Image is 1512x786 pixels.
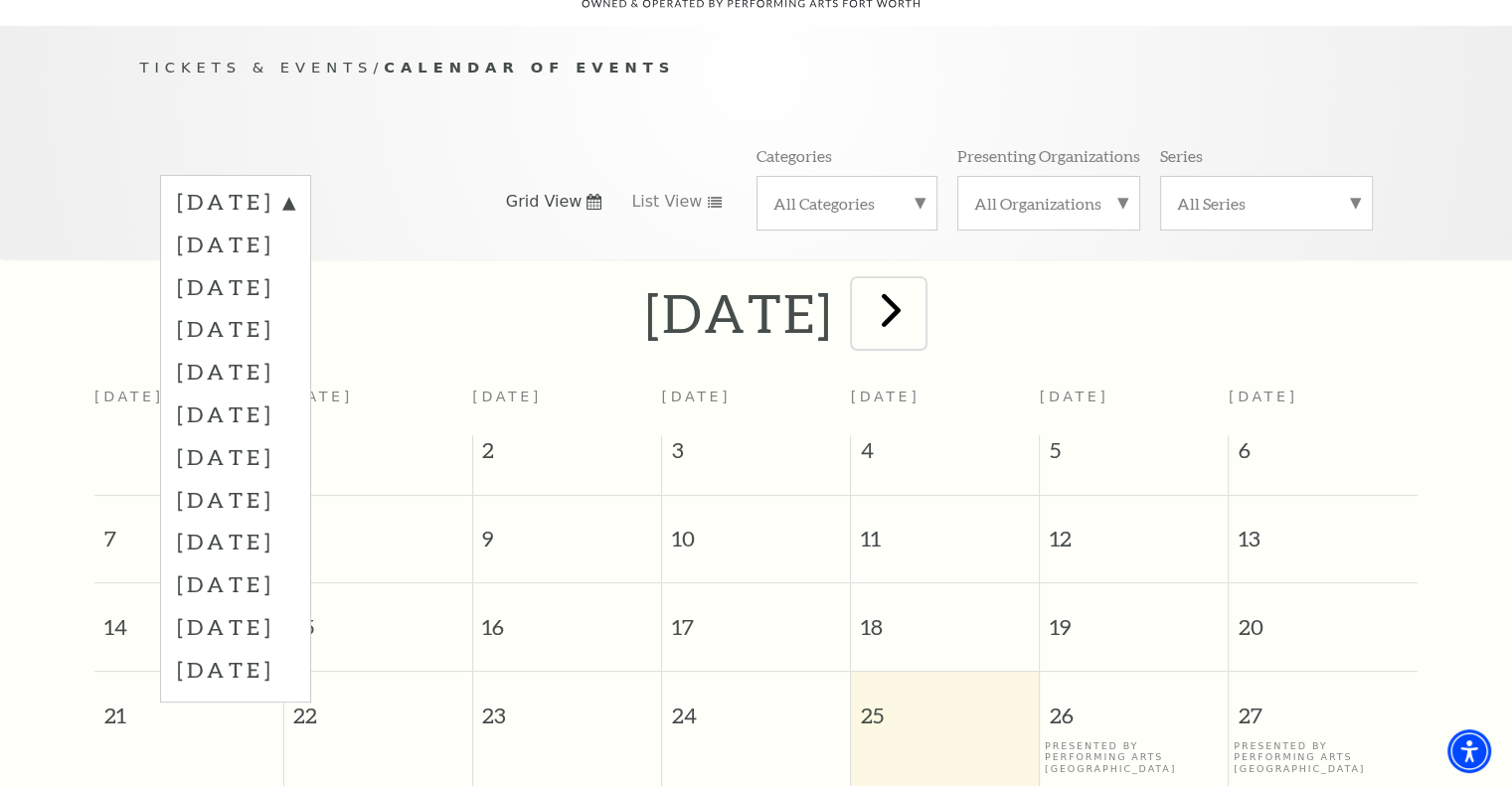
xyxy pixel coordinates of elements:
span: 17 [662,583,850,652]
label: [DATE] [177,478,294,521]
button: next [852,278,924,349]
span: 8 [284,496,472,564]
p: Categories [756,145,832,166]
span: 3 [662,435,850,475]
label: All Organizations [974,193,1123,214]
span: 4 [851,435,1039,475]
label: [DATE] [177,520,294,562]
span: 5 [1040,435,1228,475]
span: 1 [284,435,472,475]
label: [DATE] [177,307,294,350]
span: 2 [473,435,661,475]
th: [DATE] [94,377,283,435]
label: All Categories [773,193,921,214]
span: 19 [1040,583,1228,652]
p: Presented By Performing Arts [GEOGRAPHIC_DATA] [1234,740,1413,774]
span: 7 [94,496,283,564]
span: 6 [1229,435,1418,475]
span: 23 [473,672,661,740]
span: 11 [851,496,1039,564]
span: Tickets & Events [140,59,374,76]
span: [DATE] [661,389,731,404]
span: 25 [851,672,1039,740]
span: 24 [662,672,850,740]
span: 21 [94,672,283,740]
label: [DATE] [177,648,294,691]
span: 14 [94,583,283,652]
p: Presented By Performing Arts [GEOGRAPHIC_DATA] [1045,740,1224,774]
span: 22 [284,672,472,740]
span: 26 [1040,672,1228,740]
span: 15 [284,583,472,652]
span: [DATE] [472,389,542,404]
span: Grid View [506,191,583,213]
p: / [140,56,1373,80]
span: 27 [1229,672,1418,740]
span: 9 [473,496,661,564]
h2: [DATE] [645,281,833,345]
span: 10 [662,496,850,564]
span: 20 [1229,583,1418,652]
span: Calendar of Events [384,59,675,76]
span: 18 [851,583,1039,652]
div: Accessibility Menu [1447,729,1491,773]
span: [DATE] [1040,389,1109,404]
label: [DATE] [177,350,294,393]
span: 13 [1229,496,1418,564]
label: [DATE] [177,605,294,648]
span: [DATE] [283,389,353,404]
p: Presenting Organizations [957,145,1140,166]
label: All Series [1177,193,1356,214]
span: [DATE] [1229,389,1298,404]
label: [DATE] [177,393,294,435]
span: 16 [473,583,661,652]
span: 12 [1040,496,1228,564]
label: [DATE] [177,435,294,478]
label: [DATE] [177,265,294,308]
span: List View [631,191,702,213]
label: [DATE] [177,223,294,265]
p: Series [1160,145,1203,166]
span: [DATE] [851,389,921,404]
label: [DATE] [177,187,294,223]
label: [DATE] [177,562,294,605]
